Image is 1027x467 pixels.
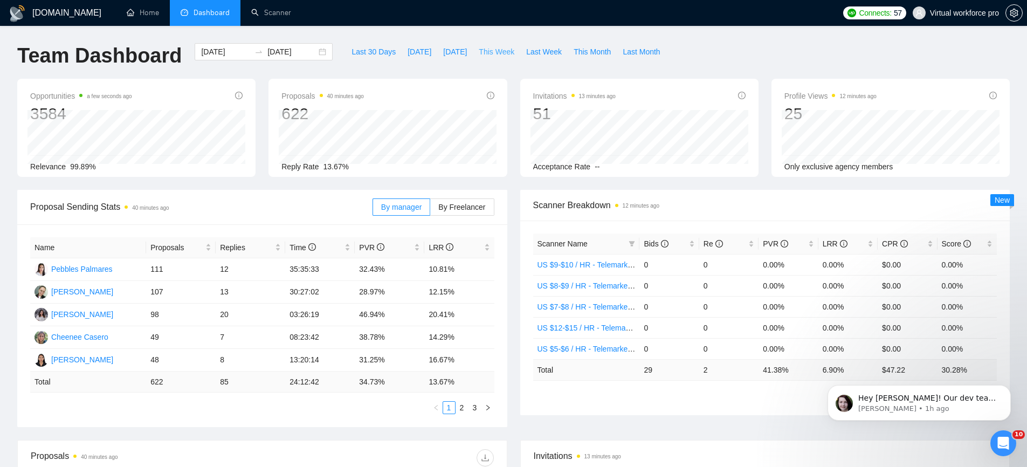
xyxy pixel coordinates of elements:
td: 0 [639,254,699,275]
span: Last Month [623,46,660,58]
td: 13 [216,281,285,304]
td: 0 [699,338,759,359]
time: a few seconds ago [87,93,132,99]
span: CPR [882,239,907,248]
span: Replies [220,242,273,253]
td: 0.00% [818,275,878,296]
div: [PERSON_NAME] [51,286,113,298]
li: 1 [443,401,456,414]
span: info-circle [377,243,384,251]
td: 0 [639,338,699,359]
button: [DATE] [437,43,473,60]
td: 12.15% [424,281,494,304]
td: 85 [216,372,285,393]
span: Relevance [30,162,66,171]
span: This Week [479,46,514,58]
span: Proposal Sending Stats [30,200,373,214]
div: Pebbles Palmares [51,263,113,275]
span: -- [595,162,599,171]
span: 99.89% [70,162,95,171]
td: 0 [699,296,759,317]
span: Opportunities [30,90,132,102]
span: PVR [763,239,788,248]
th: Proposals [146,237,216,258]
span: info-circle [235,92,243,99]
td: 08:23:42 [285,326,355,349]
li: Previous Page [430,401,443,414]
td: 0.00% [938,338,997,359]
td: 31.25% [355,349,424,372]
button: right [481,401,494,414]
a: JM[PERSON_NAME] [35,310,113,318]
td: 0.00% [938,275,997,296]
button: Last Month [617,43,666,60]
span: Only exclusive agency members [784,162,893,171]
button: left [430,401,443,414]
span: info-circle [487,92,494,99]
td: 46.94% [355,304,424,326]
td: 03:26:19 [285,304,355,326]
button: This Week [473,43,520,60]
td: 107 [146,281,216,304]
a: searchScanner [251,8,291,17]
p: Message from Iryna, sent 1h ago [47,42,186,51]
td: 7 [216,326,285,349]
td: 13.67 % [424,372,494,393]
td: 622 [146,372,216,393]
div: 25 [784,104,877,124]
img: CC [35,331,48,344]
td: 0 [699,317,759,338]
span: LRR [429,243,453,252]
td: 13:20:14 [285,349,355,372]
button: setting [1005,4,1023,22]
span: dashboard [181,9,188,16]
a: 3 [469,402,481,414]
td: Total [533,359,640,380]
td: 8 [216,349,285,372]
div: Proposals [31,449,262,466]
iframe: Intercom notifications message [811,362,1027,438]
span: Proposals [281,90,364,102]
img: JM [35,308,48,321]
button: [DATE] [402,43,437,60]
td: 0 [639,317,699,338]
span: user [915,9,923,17]
td: 0.00% [759,275,818,296]
span: info-circle [840,240,847,248]
span: 13.67% [323,162,349,171]
span: info-circle [738,92,746,99]
a: US $12-$15 / HR - Telemarketing [537,324,649,332]
td: 2 [699,359,759,380]
td: Total [30,372,146,393]
span: New [995,196,1010,204]
a: NM[PERSON_NAME] [35,287,113,296]
td: 20.41% [424,304,494,326]
span: Proposals [150,242,203,253]
a: US $5-$6 / HR - Telemarketing [537,345,640,353]
span: Invitations [533,90,616,102]
td: 29 [639,359,699,380]
span: LRR [823,239,847,248]
a: 2 [456,402,468,414]
span: info-circle [900,240,908,248]
td: 98 [146,304,216,326]
td: 0 [699,275,759,296]
span: Last Week [526,46,562,58]
input: End date [267,46,316,58]
img: NM [35,285,48,299]
td: 0.00% [818,317,878,338]
img: logo [9,5,26,22]
span: 10 [1012,430,1025,439]
button: Last 30 Days [346,43,402,60]
a: US $9-$10 / HR - Telemarketing [537,260,644,269]
span: setting [1006,9,1022,17]
span: filter [629,241,635,247]
span: Profile Views [784,90,877,102]
span: By manager [381,203,422,211]
span: Re [704,239,723,248]
button: Last Week [520,43,568,60]
span: to [254,47,263,56]
span: Bids [644,239,668,248]
time: 40 minutes ago [132,205,169,211]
